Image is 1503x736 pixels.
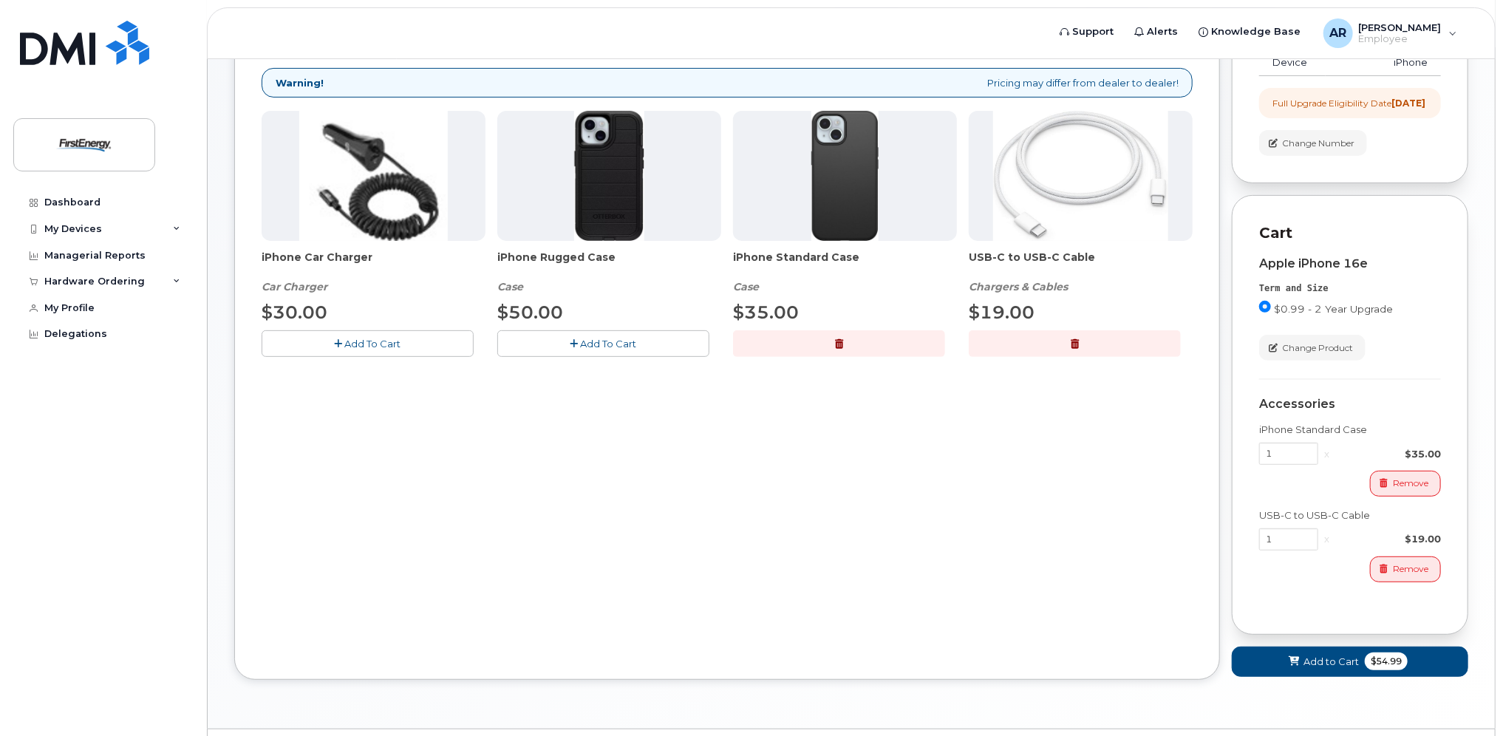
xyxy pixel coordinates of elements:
span: Change Product [1282,341,1353,355]
span: [PERSON_NAME] [1359,21,1442,33]
span: Support [1073,24,1114,39]
button: Change Product [1259,335,1366,361]
span: $54.99 [1365,652,1408,670]
div: x [1318,447,1335,461]
div: iPhone Standard Case [733,250,957,294]
strong: [DATE] [1391,98,1425,109]
span: Remove [1393,562,1428,576]
span: Change Number [1282,137,1354,150]
span: Add To Cart [581,338,637,350]
div: iPhone Rugged Case [497,250,721,294]
div: iPhone Car Charger [262,250,485,294]
span: Add to Cart [1303,655,1359,669]
img: Symmetry.jpg [811,111,879,241]
span: Employee [1359,33,1442,45]
button: Remove [1370,471,1441,497]
div: x [1318,532,1335,546]
div: $35.00 [1335,447,1441,461]
td: Device [1259,50,1326,76]
span: Knowledge Base [1212,24,1301,39]
span: USB-C to USB-C Cable [969,250,1193,279]
div: Accessories [1259,398,1441,411]
div: $19.00 [1335,532,1441,546]
em: Case [733,280,759,293]
div: Alphonse Royer [1313,18,1468,48]
input: $0.99 - 2 Year Upgrade [1259,301,1271,313]
em: Case [497,280,523,293]
button: Remove [1370,556,1441,582]
div: Term and Size [1259,282,1441,295]
span: $19.00 [969,301,1035,323]
a: Support [1050,17,1125,47]
button: Add To Cart [497,330,709,356]
a: Knowledge Base [1189,17,1312,47]
span: iPhone Car Charger [262,250,485,279]
a: Alerts [1125,17,1189,47]
span: Alerts [1148,24,1179,39]
td: iPhone [1326,50,1441,76]
div: iPhone Standard Case [1259,423,1441,437]
div: USB-C to USB-C Cable [969,250,1193,294]
div: USB-C to USB-C Cable [1259,508,1441,522]
span: iPhone Rugged Case [497,250,721,279]
button: Change Number [1259,130,1367,156]
span: $30.00 [262,301,327,323]
img: iphonesecg.jpg [299,111,448,241]
div: Full Upgrade Eligibility Date [1272,97,1425,109]
span: Add To Cart [345,338,401,350]
span: Remove [1393,477,1428,490]
button: Add to Cart $54.99 [1232,647,1468,677]
strong: Warning! [276,76,324,90]
img: Defender.jpg [574,111,644,241]
span: $35.00 [733,301,799,323]
div: Apple iPhone 16e [1259,257,1441,270]
iframe: Messenger Launcher [1439,672,1492,725]
span: $50.00 [497,301,563,323]
p: Cart [1259,222,1441,244]
span: $0.99 - 2 Year Upgrade [1274,303,1393,315]
span: AR [1329,24,1346,42]
img: USB-C.jpg [993,111,1168,241]
button: Add To Cart [262,330,474,356]
em: Chargers & Cables [969,280,1068,293]
span: iPhone Standard Case [733,250,957,279]
em: Car Charger [262,280,327,293]
div: Pricing may differ from dealer to dealer! [262,68,1193,98]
